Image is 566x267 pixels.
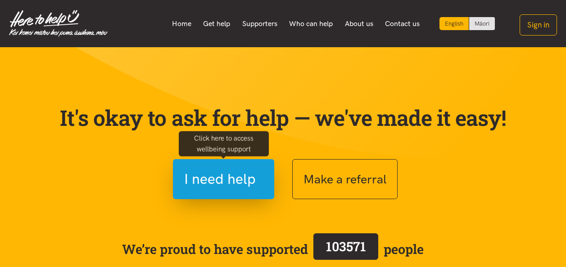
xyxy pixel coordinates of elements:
span: I need help [184,168,256,191]
a: Contact us [379,14,426,33]
a: Get help [197,14,236,33]
a: Supporters [236,14,283,33]
a: Who can help [283,14,339,33]
a: About us [339,14,380,33]
div: Current language [439,17,469,30]
a: Switch to Te Reo Māori [469,17,495,30]
span: 103571 [326,238,366,255]
button: Sign in [520,14,557,36]
div: Click here to access wellbeing support [179,131,269,156]
a: Home [166,14,197,33]
span: We’re proud to have supported people [122,231,424,267]
button: I need help [173,159,274,199]
a: 103571 [308,231,384,267]
button: Make a referral [292,159,398,199]
p: It's okay to ask for help — we've made it easy! [58,105,508,131]
img: Home [9,10,108,37]
div: Language toggle [439,17,495,30]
